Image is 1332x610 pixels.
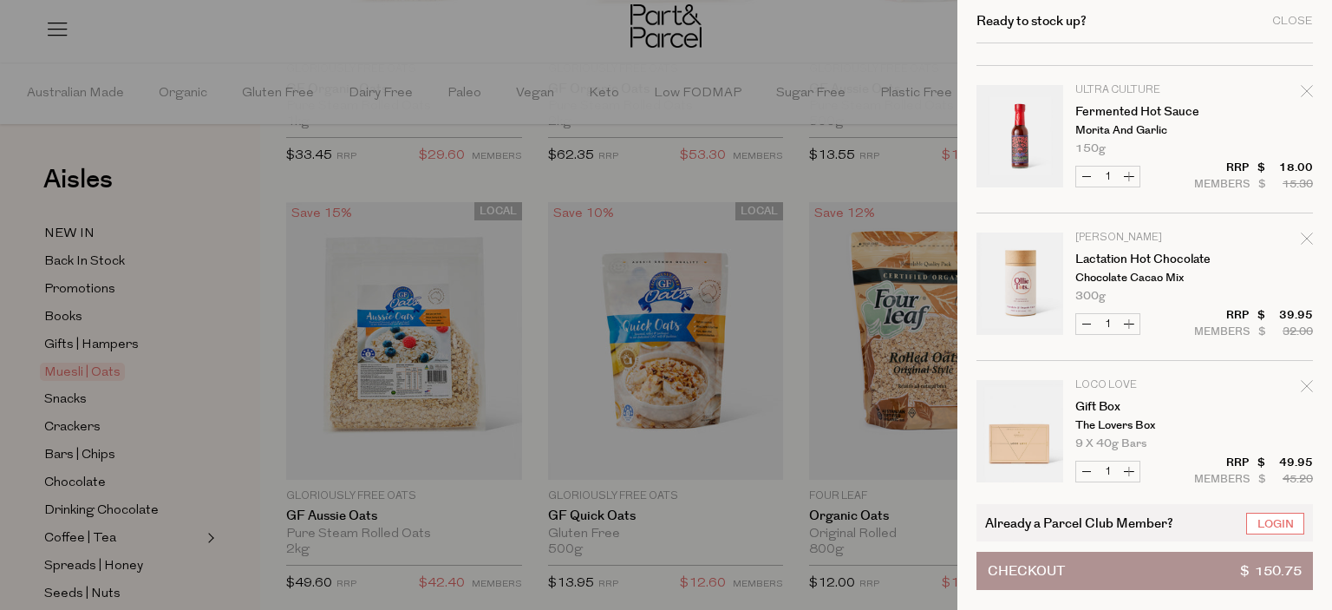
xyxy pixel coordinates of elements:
p: Morita and Garlic [1075,125,1210,136]
p: The Lovers Box [1075,420,1210,431]
h2: Ready to stock up? [976,15,1087,28]
a: Fermented Hot Sauce [1075,106,1210,118]
span: 9 x 40g Bars [1075,438,1146,449]
div: Remove Gift Box [1301,377,1313,401]
span: $ 150.75 [1240,553,1302,589]
span: Checkout [988,553,1065,589]
div: Remove Lactation Hot Chocolate [1301,230,1313,253]
div: Close [1272,16,1313,27]
span: 300g [1075,291,1106,302]
a: Lactation Hot Chocolate [1075,253,1210,266]
a: Gift Box [1075,401,1210,413]
p: [PERSON_NAME] [1075,233,1210,243]
div: Remove Fermented Hot Sauce [1301,82,1313,106]
a: Login [1246,513,1304,535]
span: Already a Parcel Club Member? [985,513,1173,533]
input: QTY Fermented Hot Sauce [1097,167,1119,187]
p: Loco Love [1075,380,1210,390]
p: Chocolate Cacao Mix [1075,272,1210,284]
span: 150g [1075,143,1106,154]
input: QTY Gift Box [1097,462,1119,482]
input: QTY Lactation Hot Chocolate [1097,314,1119,334]
button: Checkout$ 150.75 [976,552,1313,590]
p: Ultra Culture [1075,85,1210,95]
